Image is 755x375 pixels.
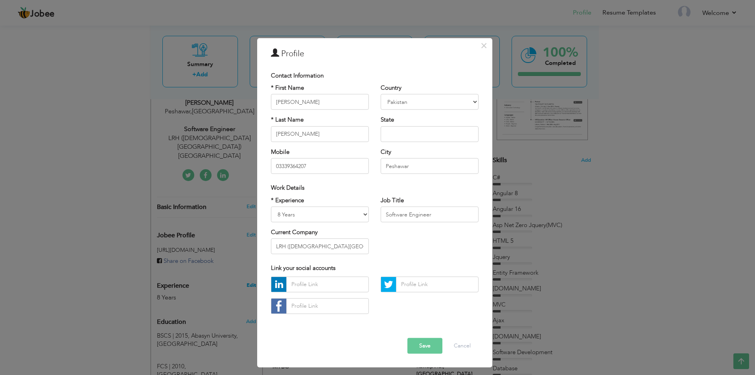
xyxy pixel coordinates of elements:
[396,277,479,292] input: Profile Link
[271,84,304,92] label: * First Name
[271,277,286,292] img: linkedin
[381,148,391,156] label: City
[271,48,479,59] h3: Profile
[381,277,396,292] img: Twitter
[286,277,369,292] input: Profile Link
[271,228,318,236] label: Current Company
[271,116,304,124] label: * Last Name
[481,38,487,52] span: ×
[381,116,394,124] label: State
[271,71,324,79] span: Contact Information
[478,39,490,52] button: Close
[271,299,286,314] img: facebook
[271,196,304,204] label: * Experience
[271,148,289,156] label: Mobile
[446,338,479,354] button: Cancel
[271,264,335,272] span: Link your social accounts
[381,84,401,92] label: Country
[407,338,442,354] button: Save
[381,196,404,204] label: Job Title
[286,298,369,314] input: Profile Link
[271,184,304,192] span: Work Details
